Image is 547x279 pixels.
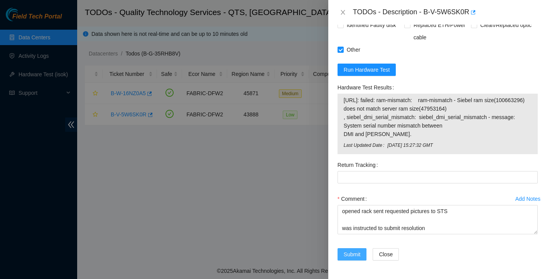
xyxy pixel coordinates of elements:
button: Close [373,248,399,261]
span: Other [344,44,363,56]
label: Comment [338,193,370,205]
textarea: Comment [338,205,538,234]
span: [URL]: failed: ram-mismatch: ram-mismatch - Siebel ram size(100663296) does not match server ram ... [344,96,532,138]
span: Identified Faulty disk [344,19,399,31]
button: Close [338,9,348,16]
span: close [340,9,346,15]
label: Return Tracking [338,159,381,171]
span: Clean/Replaced optic [477,19,535,31]
button: Add Notes [515,193,541,205]
span: Submit [344,250,361,259]
span: [DATE] 15:27:32 GMT [387,142,532,149]
span: Run Hardware Test [344,66,390,74]
span: Last Updated Date [344,142,387,149]
button: Submit [338,248,367,261]
input: Return Tracking [338,171,538,183]
label: Hardware Test Results [338,81,397,94]
span: Close [379,250,393,259]
div: Add Notes [515,196,540,202]
span: Replaced ETH/Power cable [410,19,471,44]
button: Run Hardware Test [338,64,396,76]
div: TODOs - Description - B-V-5W6SK0R [353,6,538,18]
